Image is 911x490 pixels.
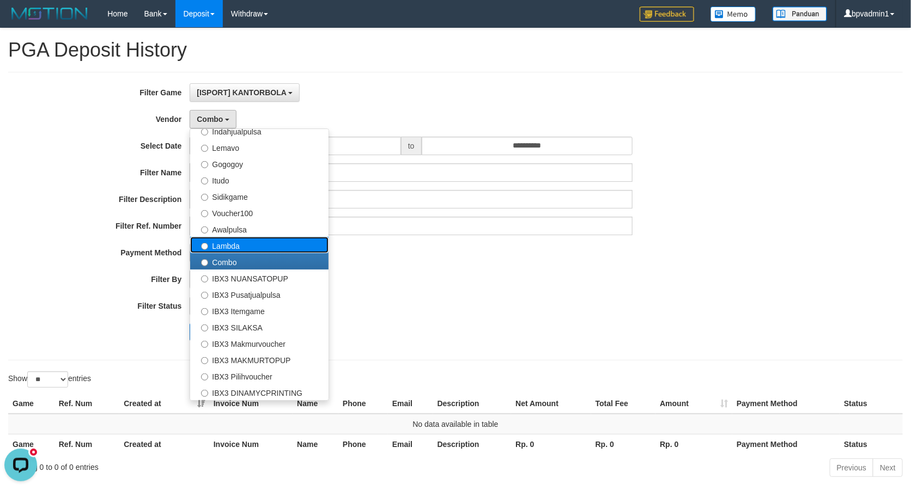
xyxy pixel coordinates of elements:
[201,128,208,136] input: Indahjualpulsa
[433,434,512,454] th: Description
[655,394,732,414] th: Amount: activate to sort column ascending
[433,394,512,414] th: Description
[201,357,208,364] input: IBX3 MAKMURTOPUP
[54,434,120,454] th: Ref. Num
[190,171,329,188] label: Itudo
[873,458,903,477] a: Next
[201,390,208,397] input: IBX3 DINAMYCPRINTING
[8,394,54,414] th: Game
[209,394,293,414] th: Invoice Num
[8,457,372,473] div: Showing 0 to 0 of 0 entries
[201,145,208,152] input: Lemavo
[388,394,433,414] th: Email
[201,161,208,168] input: Gogogoy
[209,434,293,454] th: Invoice Num
[201,308,208,315] input: IBX3 Itemgame
[338,394,388,414] th: Phone
[190,204,329,220] label: Voucher100
[28,3,39,13] div: new message indicator
[8,371,91,388] label: Show entries
[190,110,236,128] button: Combo
[591,394,656,414] th: Total Fee
[4,4,37,37] button: Open LiveChat chat widget
[201,210,208,217] input: Voucher100
[190,351,329,367] label: IBX3 MAKMURTOPUP
[732,434,840,454] th: Payment Method
[293,434,338,454] th: Name
[8,434,54,454] th: Game
[338,434,388,454] th: Phone
[840,434,903,454] th: Status
[190,122,329,139] label: Indahjualpulsa
[401,137,422,155] span: to
[388,434,433,454] th: Email
[710,7,756,22] img: Button%20Memo.svg
[190,286,329,302] label: IBX3 Pusatjualpulsa
[201,243,208,250] input: Lambda
[201,259,208,266] input: Combo
[190,220,329,237] label: Awalpulsa
[8,414,903,434] td: No data available in table
[190,335,329,351] label: IBX3 Makmurvoucher
[201,292,208,299] input: IBX3 Pusatjualpulsa
[197,115,223,124] span: Combo
[655,434,732,454] th: Rp. 0
[190,269,329,286] label: IBX3 NUANSATOPUP
[197,88,286,97] span: [ISPORT] KANTORBOLA
[201,341,208,348] input: IBX3 Makmurvoucher
[201,226,208,234] input: Awalpulsa
[201,373,208,381] input: IBX3 Pilihvoucher
[830,458,873,477] a: Previous
[190,253,329,269] label: Combo
[190,384,329,400] label: IBX3 DINAMYCPRINTING
[190,237,329,253] label: Lambda
[8,39,903,61] h1: PGA Deposit History
[27,371,68,388] select: Showentries
[201,194,208,201] input: Sidikgame
[640,7,694,22] img: Feedback.jpg
[190,318,329,335] label: IBX3 SILAKSA
[190,83,300,102] button: [ISPORT] KANTORBOLA
[840,394,903,414] th: Status
[119,434,209,454] th: Created at
[201,275,208,283] input: IBX3 NUANSATOPUP
[190,367,329,384] label: IBX3 Pilihvoucher
[732,394,840,414] th: Payment Method
[293,394,338,414] th: Name
[201,324,208,332] input: IBX3 SILAKSA
[201,177,208,185] input: Itudo
[190,302,329,318] label: IBX3 Itemgame
[54,394,120,414] th: Ref. Num
[190,139,329,155] label: Lemavo
[511,394,591,414] th: Net Amount
[190,155,329,171] label: Gogogoy
[119,394,209,414] th: Created at: activate to sort column ascending
[773,7,827,21] img: panduan.png
[511,434,591,454] th: Rp. 0
[190,188,329,204] label: Sidikgame
[591,434,656,454] th: Rp. 0
[8,5,91,22] img: MOTION_logo.png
